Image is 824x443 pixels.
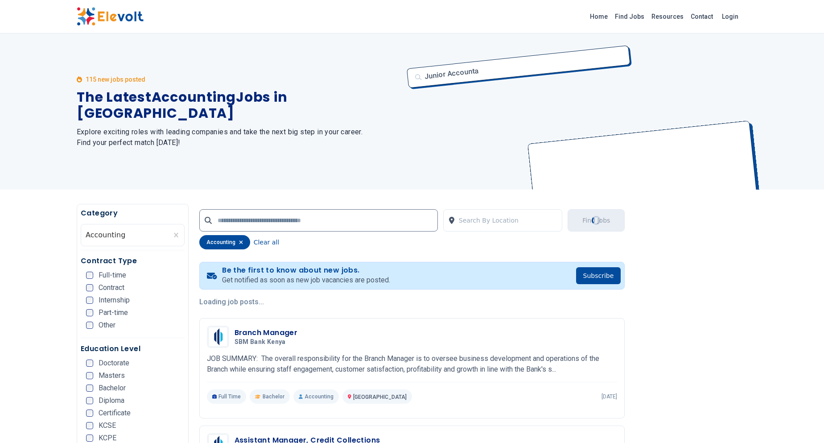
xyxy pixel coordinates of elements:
[99,435,116,442] span: KCPE
[99,397,124,404] span: Diploma
[207,326,618,404] a: SBM Bank KenyaBranch ManagerSBM Bank KenyaJOB SUMMARY: The overall responsibility for the Branch ...
[99,410,131,417] span: Certificate
[222,266,390,275] h4: Be the first to know about new jobs.
[209,327,227,346] img: SBM Bank Kenya
[222,275,390,286] p: Get notified as soon as new job vacancies are posted.
[235,327,298,338] h3: Branch Manager
[590,215,602,226] div: Loading...
[99,385,126,392] span: Bachelor
[81,256,185,266] h5: Contract Type
[81,344,185,354] h5: Education Level
[207,353,618,375] p: JOB SUMMARY: The overall responsibility for the Branch Manager is to oversee business development...
[86,284,93,291] input: Contract
[86,372,93,379] input: Masters
[86,322,93,329] input: Other
[86,422,93,429] input: KCSE
[86,309,93,316] input: Part-time
[99,309,128,316] span: Part-time
[99,372,125,379] span: Masters
[99,360,129,367] span: Doctorate
[648,9,687,24] a: Resources
[263,393,284,400] span: Bachelor
[293,389,339,404] p: Accounting
[86,360,93,367] input: Doctorate
[568,209,625,232] button: Find JobsLoading...
[199,297,625,307] p: Loading job posts...
[81,208,185,219] h5: Category
[99,422,116,429] span: KCSE
[86,297,93,304] input: Internship
[254,235,279,249] button: Clear all
[687,9,717,24] a: Contact
[86,385,93,392] input: Bachelor
[86,410,93,417] input: Certificate
[717,8,744,25] a: Login
[99,297,130,304] span: Internship
[99,322,115,329] span: Other
[77,89,401,121] h1: The Latest Accounting Jobs in [GEOGRAPHIC_DATA]
[602,393,617,400] p: [DATE]
[207,389,247,404] p: Full Time
[586,9,611,24] a: Home
[99,284,124,291] span: Contract
[611,9,648,24] a: Find Jobs
[77,7,144,26] img: Elevolt
[235,338,286,346] span: SBM Bank Kenya
[86,75,145,84] p: 115 new jobs posted
[353,394,407,400] span: [GEOGRAPHIC_DATA]
[86,272,93,279] input: Full-time
[86,435,93,442] input: KCPE
[77,127,401,148] h2: Explore exciting roles with leading companies and take the next big step in your career. Find you...
[99,272,126,279] span: Full-time
[199,235,250,249] div: accounting
[86,397,93,404] input: Diploma
[576,267,621,284] button: Subscribe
